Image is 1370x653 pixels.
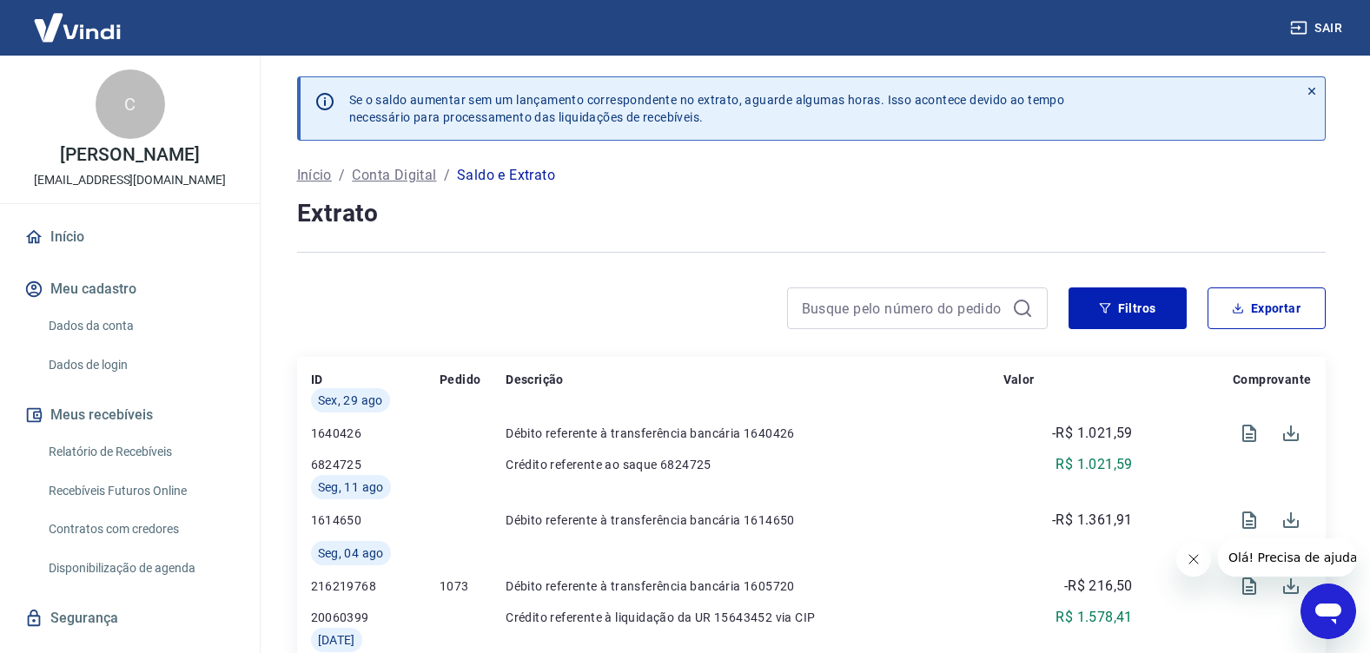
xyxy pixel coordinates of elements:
iframe: Fechar mensagem [1176,542,1211,577]
span: Download [1270,565,1312,607]
p: Débito referente à transferência bancária 1614650 [506,511,1003,529]
p: -R$ 1.361,91 [1052,510,1133,531]
p: 6824725 [311,456,440,473]
a: Contratos com credores [42,511,239,547]
span: Seg, 04 ago [318,544,384,562]
img: Vindi [21,1,134,54]
p: Saldo e Extrato [457,165,555,186]
p: Comprovante [1233,371,1311,388]
a: Relatório de Recebíveis [42,434,239,470]
p: Débito referente à transferência bancária 1640426 [506,425,1003,442]
p: Valor [1003,371,1035,388]
p: Se o saldo aumentar sem um lançamento correspondente no extrato, aguarde algumas horas. Isso acon... [349,91,1065,126]
span: Olá! Precisa de ajuda? [10,12,146,26]
a: Dados de login [42,347,239,383]
iframe: Botão para abrir a janela de mensagens [1301,584,1356,639]
a: Recebíveis Futuros Online [42,473,239,509]
p: 1073 [440,577,506,595]
div: C [96,69,165,139]
span: Download [1270,412,1312,454]
p: R$ 1.021,59 [1056,454,1132,475]
a: Dados da conta [42,308,239,344]
p: / [339,165,345,186]
a: Início [297,165,332,186]
p: 216219768 [311,577,440,595]
p: -R$ 216,50 [1064,576,1133,597]
p: 1640426 [311,425,440,442]
p: [EMAIL_ADDRESS][DOMAIN_NAME] [34,171,226,189]
a: Conta Digital [352,165,436,186]
a: Segurança [21,599,239,637]
p: R$ 1.578,41 [1056,607,1132,628]
p: Crédito referente ao saque 6824725 [506,456,1003,473]
button: Meus recebíveis [21,396,239,434]
input: Busque pelo número do pedido [802,295,1005,321]
button: Exportar [1208,287,1326,329]
span: Visualizar [1228,412,1270,454]
p: -R$ 1.021,59 [1052,423,1133,444]
span: Download [1270,499,1312,541]
button: Filtros [1069,287,1187,329]
p: / [444,165,450,186]
h4: Extrato [297,196,1326,231]
p: Débito referente à transferência bancária 1605720 [506,577,1003,595]
p: 1614650 [311,511,440,529]
p: [PERSON_NAME] [60,146,199,164]
button: Sair [1287,12,1349,44]
iframe: Mensagem da empresa [1218,538,1356,577]
button: Meu cadastro [21,270,239,308]
p: Crédito referente à liquidação da UR 15643452 via CIP [506,609,1003,626]
span: Visualizar [1228,565,1270,607]
a: Início [21,218,239,256]
span: Seg, 11 ago [318,478,384,496]
span: Visualizar [1228,499,1270,541]
p: ID [311,371,323,388]
p: 20060399 [311,609,440,626]
span: Sex, 29 ago [318,392,383,409]
p: Descrição [506,371,564,388]
span: [DATE] [318,631,355,649]
p: Pedido [440,371,480,388]
a: Disponibilização de agenda [42,551,239,586]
